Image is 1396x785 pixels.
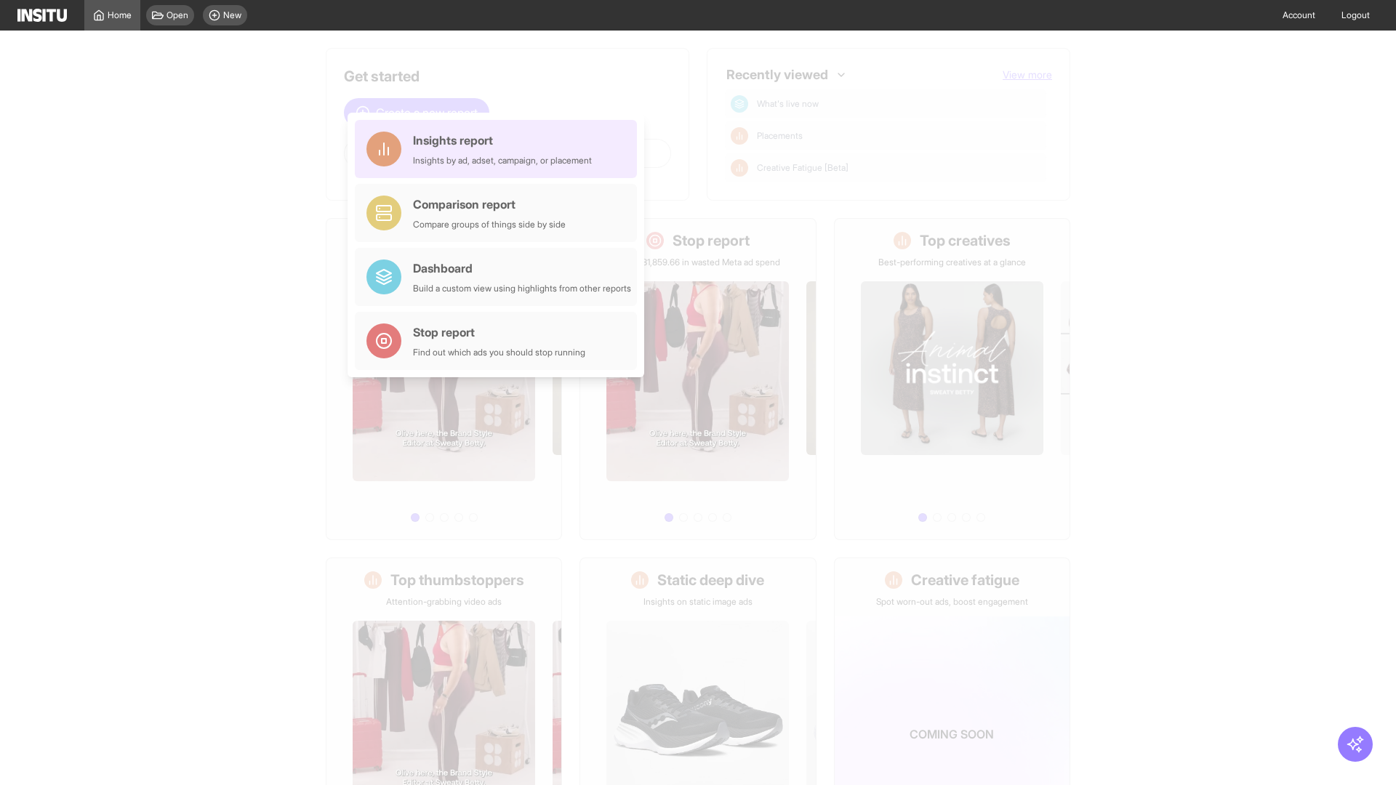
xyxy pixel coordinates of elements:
div: Find out which ads you should stop running [413,347,585,358]
div: Stop report [413,323,585,341]
div: Compare groups of things side by side [413,219,566,230]
img: Logo [17,9,67,22]
span: New [223,9,241,21]
div: Dashboard [413,259,631,277]
span: Open [167,9,188,21]
span: Home [108,9,132,21]
div: Insights report [413,132,592,149]
div: Build a custom view using highlights from other reports [413,283,631,294]
div: Comparison report [413,196,566,213]
div: Insights by ad, adset, campaign, or placement [413,155,592,166]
